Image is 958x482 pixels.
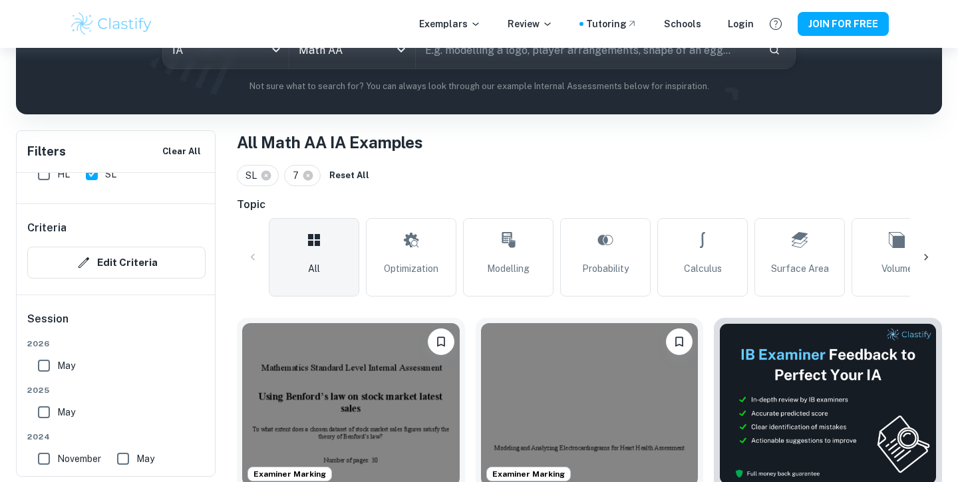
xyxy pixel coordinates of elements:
[27,80,931,93] p: Not sure what to search for? You can always look through our example Internal Assessments below f...
[69,11,154,37] img: Clastify logo
[308,261,320,276] span: All
[136,451,154,466] span: May
[416,31,758,68] input: E.g. modelling a logo, player arrangements, shape of an egg...
[27,220,67,236] h6: Criteria
[586,17,637,31] a: Tutoring
[27,384,206,396] span: 2025
[293,168,305,183] span: 7
[27,431,206,443] span: 2024
[664,17,701,31] a: Schools
[284,165,321,186] div: 7
[508,17,553,31] p: Review
[684,261,722,276] span: Calculus
[57,451,101,466] span: November
[392,41,410,59] button: Open
[27,142,66,161] h6: Filters
[487,261,530,276] span: Modelling
[245,168,263,183] span: SL
[582,261,629,276] span: Probability
[384,261,438,276] span: Optimization
[27,338,206,350] span: 2026
[159,142,204,162] button: Clear All
[27,311,206,338] h6: Session
[798,12,889,36] button: JOIN FOR FREE
[487,468,570,480] span: Examiner Marking
[248,468,331,480] span: Examiner Marking
[666,328,693,355] button: Please log in to bookmark exemplars
[57,167,70,181] span: HL
[763,39,786,61] button: Search
[105,167,116,181] span: SL
[764,13,787,35] button: Help and Feedback
[728,17,754,31] a: Login
[57,358,75,373] span: May
[419,17,481,31] p: Exemplars
[27,247,206,279] button: Edit Criteria
[237,165,279,186] div: SL
[881,261,913,276] span: Volume
[237,130,942,154] h1: All Math AA IA Examples
[163,31,289,68] div: IA
[771,261,829,276] span: Surface Area
[237,197,942,213] h6: Topic
[57,405,75,420] span: May
[428,328,454,355] button: Please log in to bookmark exemplars
[326,166,373,185] button: Reset All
